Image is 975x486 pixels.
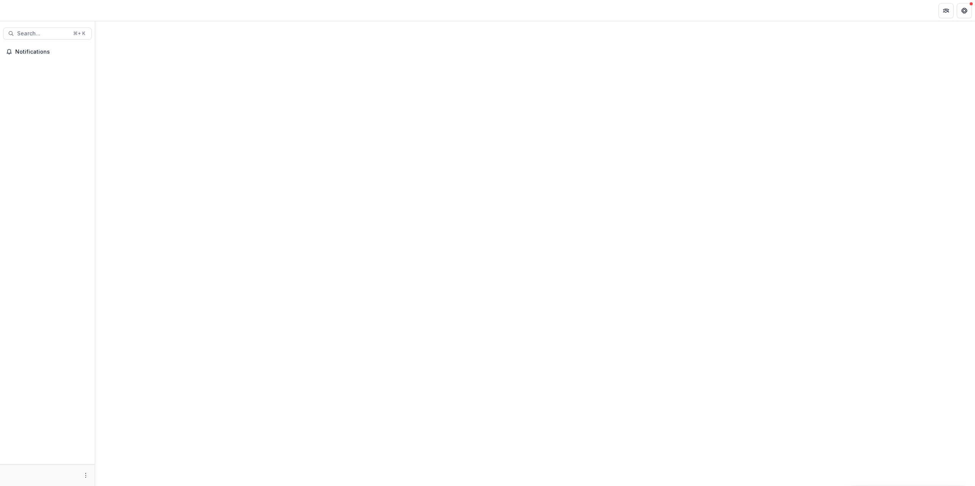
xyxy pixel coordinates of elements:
button: More [81,471,90,480]
span: Search... [17,30,69,37]
button: Get Help [957,3,972,18]
div: ⌘ + K [72,29,87,38]
button: Partners [938,3,954,18]
span: Notifications [15,49,89,55]
button: Search... [3,27,92,40]
button: Notifications [3,46,92,58]
nav: breadcrumb [98,5,131,16]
